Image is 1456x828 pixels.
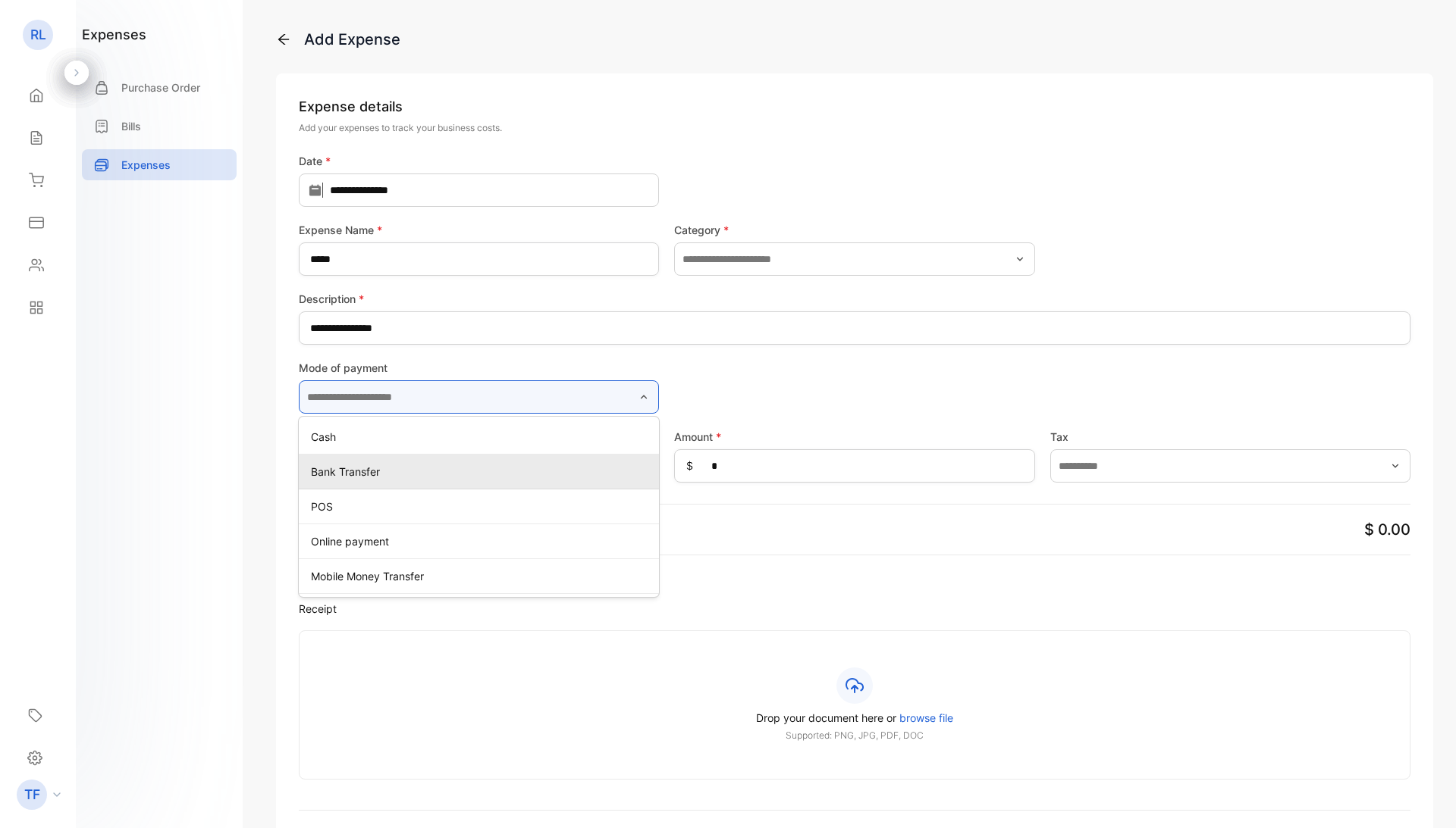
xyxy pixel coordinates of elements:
button: Open LiveChat chat widget [12,6,58,52]
label: Amount [674,429,1034,445]
h1: expenses [82,24,146,45]
label: Description [299,291,1410,307]
p: POS [311,498,653,514]
span: Receipt [299,601,1410,617]
p: Add your expenses to track your business costs. [299,121,1410,135]
span: $ [686,458,693,473]
p: RL [30,25,46,45]
label: Category [674,222,1034,238]
p: Supported: PNG, JPG, PDF, DOC [336,729,1373,742]
p: Bills [121,118,141,134]
a: Bills [82,111,237,142]
a: Purchase Order [82,72,237,103]
p: Purchase Order [121,80,200,95]
label: Date [299,153,659,169]
label: Expense Name [299,222,659,238]
p: Cash [311,429,653,445]
span: Proof of expense [299,573,1410,592]
p: Expenses [121,157,171,173]
p: Bank Transfer [311,464,653,480]
span: Drop your document here or [756,711,896,724]
p: Mobile Money Transfer [311,568,653,584]
a: Expenses [82,149,237,180]
p: TF [24,785,40,805]
span: $ 0.00 [1364,520,1410,539]
p: Online payment [311,533,653,549]
label: Tax [1050,429,1410,445]
div: Add Expense [304,28,400,51]
p: Expense details [299,96,1410,117]
label: Mode of payment [299,360,659,376]
span: browse file [899,711,953,724]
